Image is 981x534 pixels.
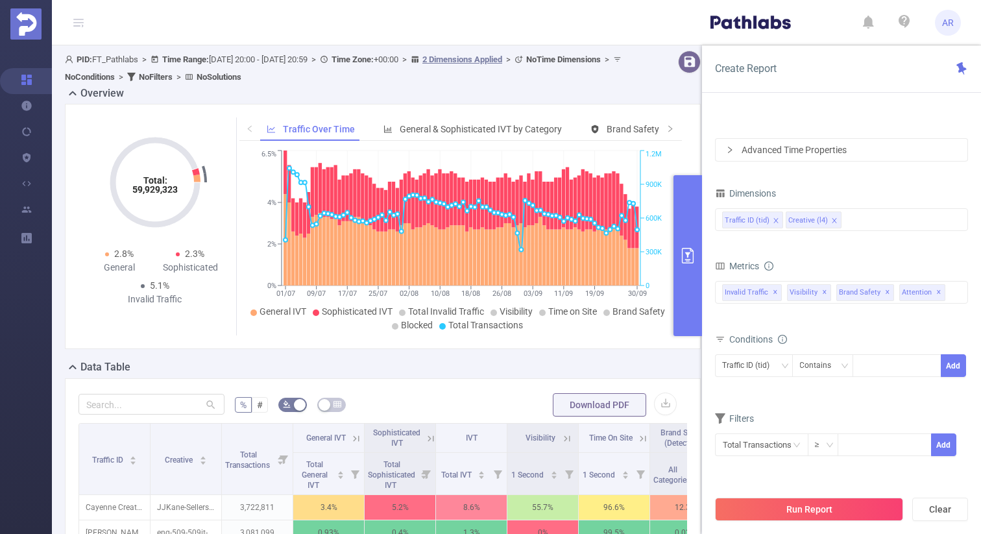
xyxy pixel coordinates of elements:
[489,453,507,494] i: Filter menu
[261,151,276,159] tspan: 6.5%
[80,86,124,101] h2: Overview
[401,320,433,330] span: Blocked
[368,460,415,490] span: Total Sophisticated IVT
[257,400,263,410] span: #
[936,285,941,300] span: ✕
[729,334,787,345] span: Conditions
[622,469,629,473] i: icon: caret-up
[601,55,613,64] span: >
[502,55,515,64] span: >
[430,289,449,298] tspan: 10/08
[448,320,523,330] span: Total Transactions
[931,433,956,456] button: Add
[332,55,374,64] b: Time Zone:
[365,495,435,520] p: 5.2%
[660,428,705,448] span: Brand Safety (Detected)
[417,453,435,494] i: Filter menu
[478,469,485,477] div: Sort
[722,284,782,301] span: Invalid Traffic
[199,454,206,458] i: icon: caret-up
[646,248,662,256] tspan: 300K
[622,474,629,478] i: icon: caret-down
[550,474,557,478] i: icon: caret-down
[306,433,346,443] span: General IVT
[585,289,603,298] tspan: 19/09
[302,460,328,490] span: Total General IVT
[139,72,173,82] b: No Filters
[129,454,137,462] div: Sort
[65,55,625,82] span: FT_Pathlabs [DATE] 20:00 - [DATE] 20:59 +00:00
[84,261,155,274] div: General
[65,55,77,64] i: icon: user
[715,498,903,521] button: Run Report
[165,455,195,465] span: Creative
[781,362,789,371] i: icon: down
[441,470,474,479] span: Total IVT
[627,289,646,298] tspan: 30/09
[715,62,777,75] span: Create Report
[276,289,295,298] tspan: 01/07
[130,459,137,463] i: icon: caret-down
[583,470,617,479] span: 1 Second
[550,469,557,473] i: icon: caret-up
[912,498,968,521] button: Clear
[478,474,485,478] i: icon: caret-down
[151,495,221,520] p: JJKane-SellersSet1-300x250-HTML.zip [4351891]
[607,124,703,134] span: Brand Safety (Detected)
[155,261,226,274] div: Sophisticated
[240,400,247,410] span: %
[826,441,834,450] i: icon: down
[307,289,326,298] tspan: 09/07
[293,495,364,520] p: 3.4%
[138,55,151,64] span: >
[715,261,759,271] span: Metrics
[398,55,411,64] span: >
[337,289,356,298] tspan: 17/07
[79,394,224,415] input: Search...
[778,335,787,344] i: icon: info-circle
[715,188,776,199] span: Dimensions
[942,10,954,36] span: AR
[373,428,420,448] span: Sophisticated IVT
[185,249,204,259] span: 2.3%
[150,280,169,291] span: 5.1%
[899,284,945,301] span: Attention
[716,139,967,161] div: icon: rightAdvanced Time Properties
[560,453,578,494] i: Filter menu
[274,424,293,494] i: Filter menu
[650,495,721,520] p: 12.3%
[114,249,134,259] span: 2.8%
[500,306,533,317] span: Visibility
[400,289,418,298] tspan: 02/08
[162,55,209,64] b: Time Range:
[589,433,633,443] span: Time On Site
[346,453,364,494] i: Filter menu
[646,180,662,189] tspan: 900K
[815,434,829,455] div: ≥
[579,495,649,520] p: 96.6%
[308,55,320,64] span: >
[260,306,306,317] span: General IVT
[383,125,393,134] i: icon: bar-chart
[337,469,345,477] div: Sort
[822,285,827,300] span: ✕
[79,495,150,520] p: Cayenne Creative - [PERSON_NAME] [26552]
[80,359,130,375] h2: Data Table
[831,217,838,225] i: icon: close
[267,125,276,134] i: icon: line-chart
[422,55,502,64] u: 2 Dimensions Applied
[612,306,665,317] span: Brand Safety
[553,393,646,417] button: Download PDF
[631,453,649,494] i: Filter menu
[173,72,185,82] span: >
[666,125,674,132] i: icon: right
[337,474,345,478] i: icon: caret-down
[836,284,894,301] span: Brand Safety
[222,495,293,520] p: 3,722,811
[722,355,779,376] div: Traffic ID (tid)
[646,214,662,223] tspan: 600K
[115,72,127,82] span: >
[841,362,849,371] i: icon: down
[119,293,191,306] div: Invalid Traffic
[199,459,206,463] i: icon: caret-down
